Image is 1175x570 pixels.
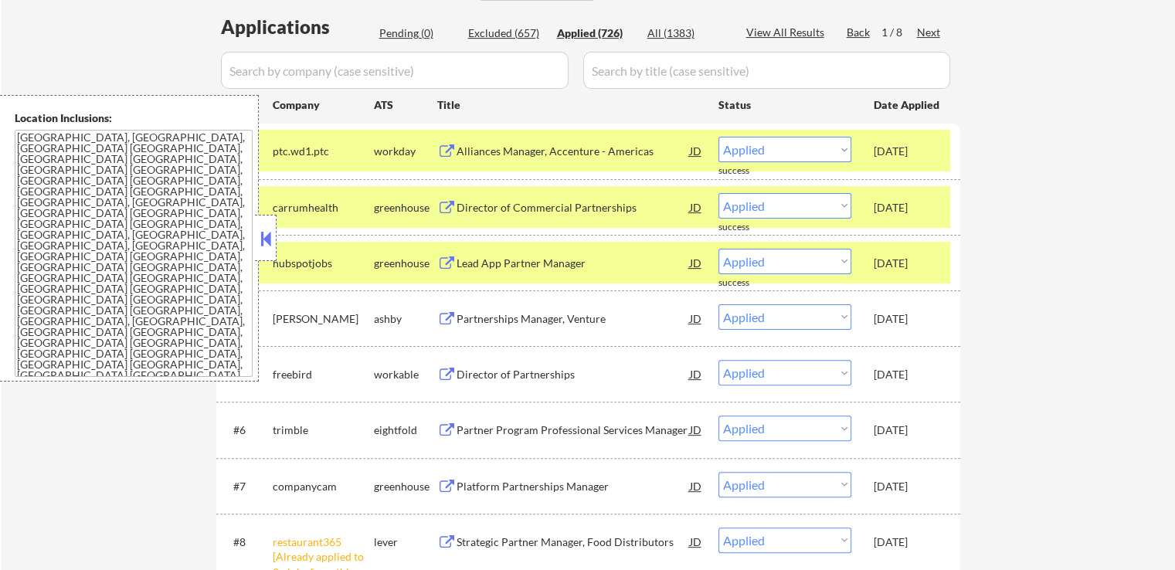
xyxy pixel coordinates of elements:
[379,25,457,41] div: Pending (0)
[874,479,942,494] div: [DATE]
[273,422,374,438] div: trimble
[457,479,690,494] div: Platform Partnerships Manager
[233,422,260,438] div: #6
[718,90,851,118] div: Status
[718,221,780,234] div: success
[688,249,704,277] div: JD
[874,534,942,550] div: [DATE]
[457,311,690,327] div: Partnerships Manager, Venture
[688,360,704,388] div: JD
[874,422,942,438] div: [DATE]
[874,256,942,271] div: [DATE]
[457,422,690,438] div: Partner Program Professional Services Manager
[15,110,253,126] div: Location Inclusions:
[874,311,942,327] div: [DATE]
[457,367,690,382] div: Director of Partnerships
[457,534,690,550] div: Strategic Partner Manager, Food Distributors
[374,311,437,327] div: ashby
[273,256,374,271] div: hubspotjobs
[374,144,437,159] div: workday
[688,193,704,221] div: JD
[847,25,871,40] div: Back
[374,256,437,271] div: greenhouse
[457,144,690,159] div: Alliances Manager, Accenture - Americas
[688,528,704,555] div: JD
[374,422,437,438] div: eightfold
[374,367,437,382] div: workable
[221,18,374,36] div: Applications
[557,25,634,41] div: Applied (726)
[273,367,374,382] div: freebird
[374,97,437,113] div: ATS
[374,534,437,550] div: lever
[273,97,374,113] div: Company
[688,416,704,443] div: JD
[374,479,437,494] div: greenhouse
[273,144,374,159] div: ptc.wd1.ptc
[874,200,942,215] div: [DATE]
[468,25,545,41] div: Excluded (657)
[874,367,942,382] div: [DATE]
[917,25,942,40] div: Next
[688,304,704,332] div: JD
[874,97,942,113] div: Date Applied
[457,256,690,271] div: Lead App Partner Manager
[233,534,260,550] div: #8
[718,165,780,178] div: success
[457,200,690,215] div: Director of Commercial Partnerships
[437,97,704,113] div: Title
[273,311,374,327] div: [PERSON_NAME]
[374,200,437,215] div: greenhouse
[718,277,780,290] div: success
[647,25,725,41] div: All (1383)
[583,52,950,89] input: Search by title (case sensitive)
[273,479,374,494] div: companycam
[881,25,917,40] div: 1 / 8
[233,479,260,494] div: #7
[221,52,569,89] input: Search by company (case sensitive)
[746,25,829,40] div: View All Results
[874,144,942,159] div: [DATE]
[688,472,704,500] div: JD
[273,200,374,215] div: carrumhealth
[688,137,704,165] div: JD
